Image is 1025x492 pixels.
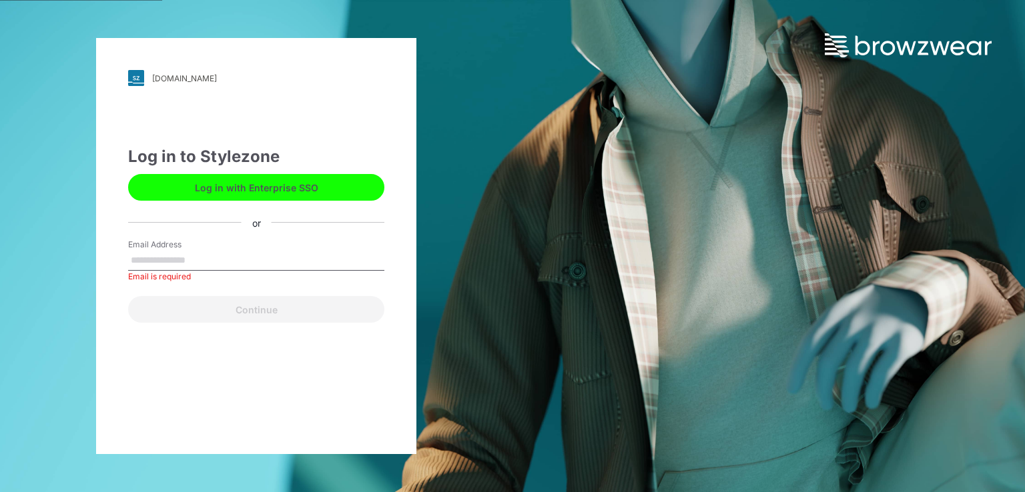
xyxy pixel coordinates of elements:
div: or [242,215,272,229]
div: [DOMAIN_NAME] [152,73,217,83]
img: browzwear-logo.73288ffb.svg [825,33,992,57]
img: svg+xml;base64,PHN2ZyB3aWR0aD0iMjgiIGhlaWdodD0iMjgiIHZpZXdCb3g9IjAgMCAyOCAyOCIgZmlsbD0ibm9uZSIgeG... [128,70,144,86]
a: [DOMAIN_NAME] [128,70,384,86]
button: Log in with Enterprise SSO [128,174,384,201]
label: Email Address [128,239,222,251]
div: Log in to Stylezone [128,145,384,169]
div: Email is required [128,271,384,283]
